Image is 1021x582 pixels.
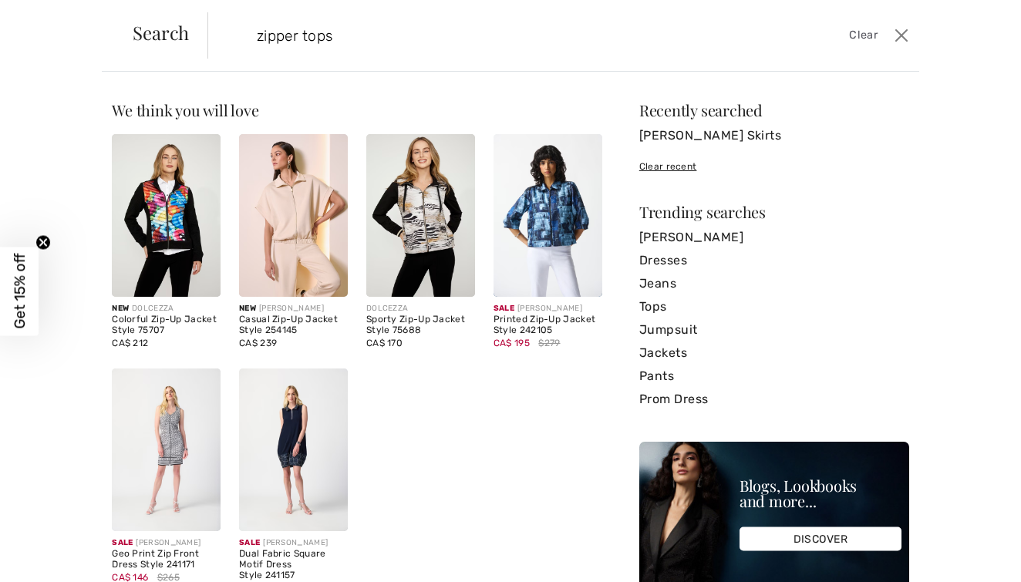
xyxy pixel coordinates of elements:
[239,303,348,315] div: [PERSON_NAME]
[112,99,258,120] span: We think you will love
[494,315,602,336] div: Printed Zip-Up Jacket Style 242105
[112,368,221,531] img: Geo Print Zip Front Dress Style 241171. Vanilla/Black
[112,537,221,549] div: [PERSON_NAME]
[239,304,256,313] span: New
[639,226,909,249] a: [PERSON_NAME]
[245,12,729,59] input: TYPE TO SEARCH
[366,315,475,336] div: Sporty Zip-Up Jacket Style 75688
[740,478,901,509] div: Blogs, Lookbooks and more...
[112,303,221,315] div: DOLCEZZA
[639,388,909,411] a: Prom Dress
[112,549,221,570] div: Geo Print Zip Front Dress Style 241171
[239,549,348,580] div: Dual Fabric Square Motif Dress Style 241157
[639,295,909,318] a: Tops
[35,234,51,250] button: Close teaser
[239,134,348,297] img: Casual Zip-Up Jacket Style 254145. Black
[639,204,909,220] div: Trending searches
[239,537,348,549] div: [PERSON_NAME]
[740,527,901,551] div: DISCOVER
[494,304,514,313] span: Sale
[366,134,475,297] img: Sporty Zip-Up Jacket Style 75688. As sample
[112,304,129,313] span: New
[239,315,348,336] div: Casual Zip-Up Jacket Style 254145
[112,134,221,297] img: Colorful Zip-Up Jacket Style 75707. As sample
[112,338,148,348] span: CA$ 212
[639,318,909,341] a: Jumpsuit
[239,368,348,531] img: Dual Fabric Square Motif Dress Style 241157. Midnight Blue/White
[639,365,909,388] a: Pants
[36,11,68,25] span: Chat
[11,254,29,329] span: Get 15% off
[112,315,221,336] div: Colorful Zip-Up Jacket Style 75707
[366,338,403,348] span: CA$ 170
[890,23,913,48] button: Close
[639,124,909,147] a: [PERSON_NAME] Skirts
[849,27,878,44] span: Clear
[639,103,909,118] div: Recently searched
[494,134,602,297] img: Printed Zip-Up Jacket Style 242105. Blue/Multi
[239,538,260,547] span: Sale
[366,303,475,315] div: DOLCEZZA
[239,338,277,348] span: CA$ 239
[494,338,530,348] span: CA$ 195
[112,538,133,547] span: Sale
[538,336,560,350] span: $279
[639,160,909,173] div: Clear recent
[639,272,909,295] a: Jeans
[639,341,909,365] a: Jackets
[494,303,602,315] div: [PERSON_NAME]
[639,249,909,272] a: Dresses
[133,23,189,42] span: Search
